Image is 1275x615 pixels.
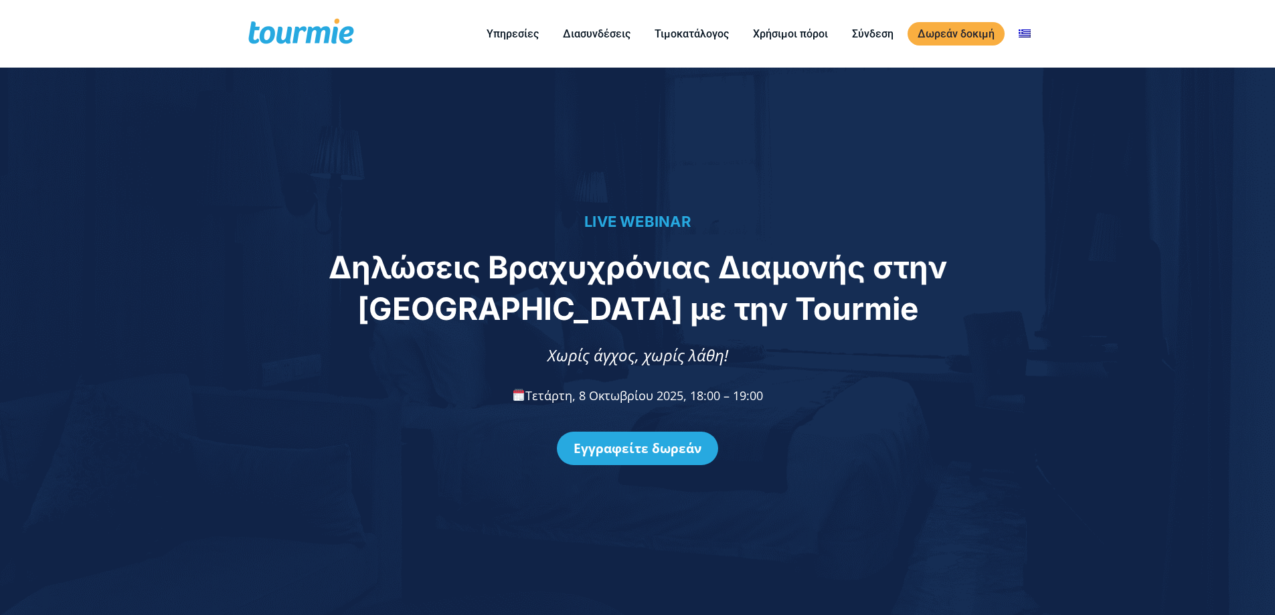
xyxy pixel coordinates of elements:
span: Τετάρτη, 8 Οκτωβρίου 2025, 18:00 – 19:00 [512,387,764,404]
span: Δηλώσεις Βραχυχρόνιας Διαμονής στην [GEOGRAPHIC_DATA] με την Tourmie [329,248,947,327]
a: Αλλαγή σε [1009,25,1041,42]
a: Διασυνδέσεις [553,25,641,42]
span: LIVE WEBINAR [584,213,691,230]
a: Δωρεάν δοκιμή [908,22,1005,46]
span: Χωρίς άγχος, χωρίς λάθη! [547,344,728,366]
a: Τιμοκατάλογος [645,25,739,42]
a: Εγγραφείτε δωρεάν [557,432,718,465]
a: Σύνδεση [842,25,904,42]
a: Χρήσιμοι πόροι [743,25,838,42]
a: Υπηρεσίες [477,25,549,42]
